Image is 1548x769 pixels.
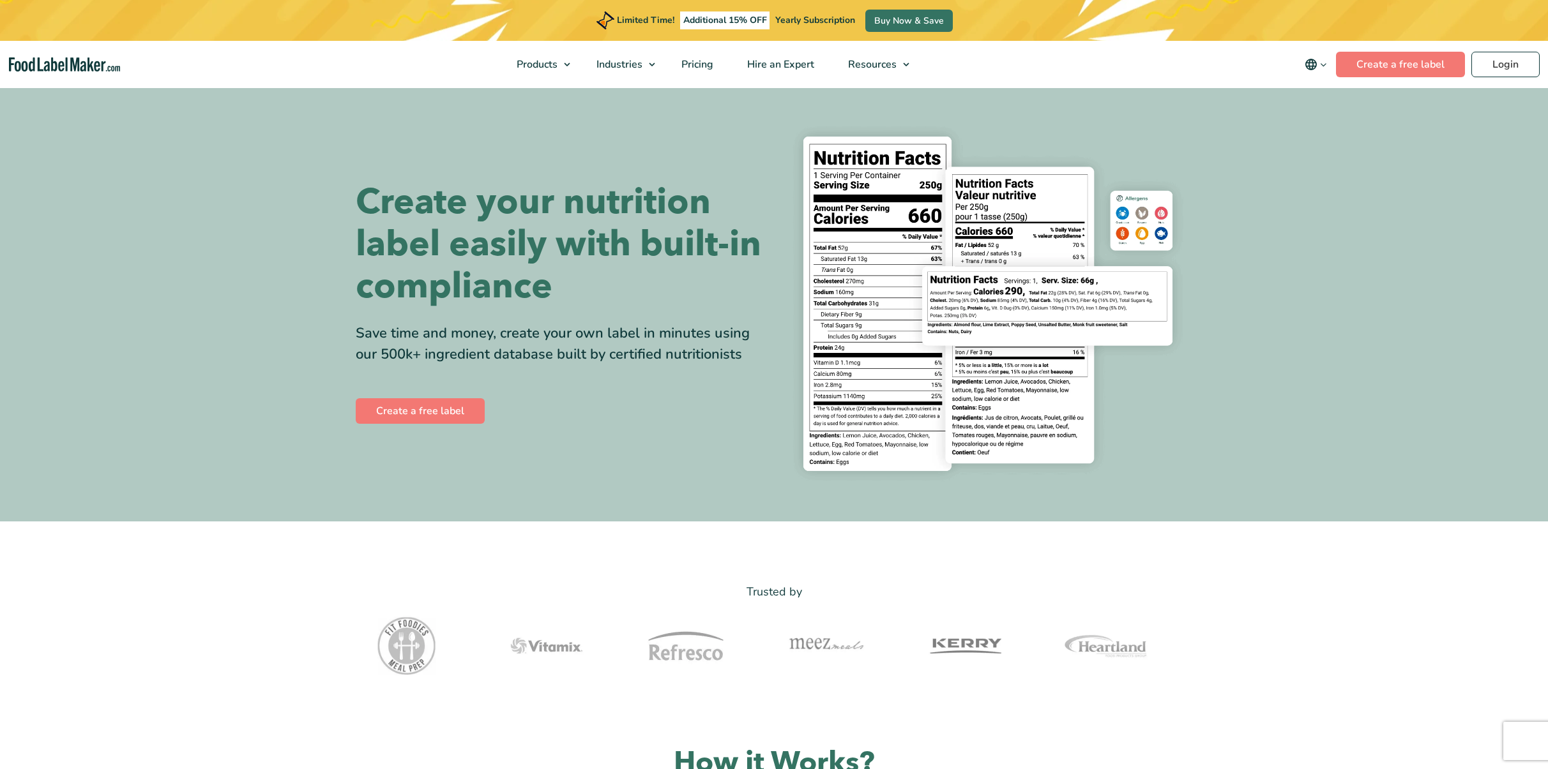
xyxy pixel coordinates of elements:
[1336,52,1465,77] a: Create a free label
[743,57,816,71] span: Hire an Expert
[593,57,644,71] span: Industries
[865,10,953,32] a: Buy Now & Save
[831,41,916,88] a: Resources
[580,41,662,88] a: Industries
[775,14,855,26] span: Yearly Subscription
[356,181,764,308] h1: Create your nutrition label easily with built-in compliance
[665,41,727,88] a: Pricing
[731,41,828,88] a: Hire an Expert
[1471,52,1540,77] a: Login
[356,583,1192,601] p: Trusted by
[500,41,577,88] a: Products
[680,11,770,29] span: Additional 15% OFF
[356,323,764,365] div: Save time and money, create your own label in minutes using our 500k+ ingredient database built b...
[678,57,715,71] span: Pricing
[513,57,559,71] span: Products
[617,14,674,26] span: Limited Time!
[844,57,898,71] span: Resources
[356,398,485,424] a: Create a free label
